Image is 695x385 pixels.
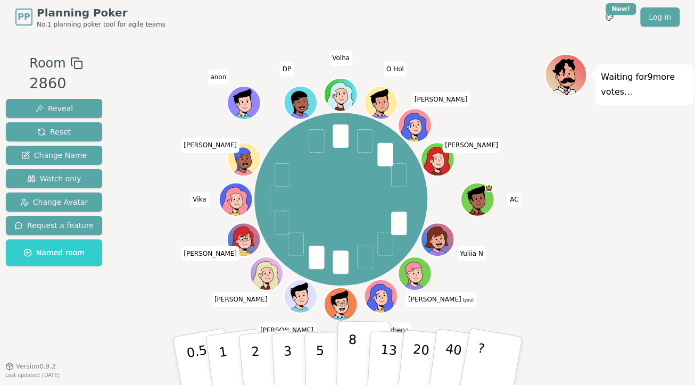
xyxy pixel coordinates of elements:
[208,69,229,84] span: Click to change your name
[29,73,82,95] div: 2860
[14,220,94,231] span: Request a feature
[181,138,239,153] span: Click to change your name
[16,362,56,371] span: Version 0.9.2
[21,150,87,161] span: Change Name
[6,192,102,212] button: Change Avatar
[6,216,102,235] button: Request a feature
[258,322,316,337] span: Click to change your name
[5,362,56,371] button: Version0.9.2
[6,122,102,141] button: Reset
[190,192,209,207] span: Click to change your name
[29,54,65,73] span: Room
[280,61,294,76] span: Click to change your name
[600,7,619,27] button: New!
[461,298,474,303] span: (you)
[37,20,166,29] span: No.1 planning poker tool for agile teams
[6,146,102,165] button: Change Name
[35,103,73,114] span: Reveal
[399,258,431,289] button: Click to change your avatar
[485,183,493,192] span: AC is the host
[212,292,270,307] span: Click to change your name
[378,322,411,337] span: Click to change your name
[384,61,407,76] span: Click to change your name
[18,11,30,23] span: PP
[457,246,486,261] span: Click to change your name
[406,292,476,307] span: Click to change your name
[606,3,636,15] div: New!
[5,372,60,378] span: Last updated: [DATE]
[640,7,680,27] a: Log in
[329,51,352,65] span: Click to change your name
[15,5,166,29] a: PPPlanning PokerNo.1 planning poker tool for agile teams
[27,173,81,184] span: Watch only
[507,192,521,207] span: Click to change your name
[411,92,470,107] span: Click to change your name
[6,99,102,118] button: Reveal
[601,70,688,99] p: Waiting for 9 more votes...
[442,138,501,153] span: Click to change your name
[6,239,102,266] button: Named room
[6,169,102,188] button: Watch only
[37,5,166,20] span: Planning Poker
[20,197,88,207] span: Change Avatar
[23,247,85,258] span: Named room
[181,246,239,261] span: Click to change your name
[37,127,71,137] span: Reset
